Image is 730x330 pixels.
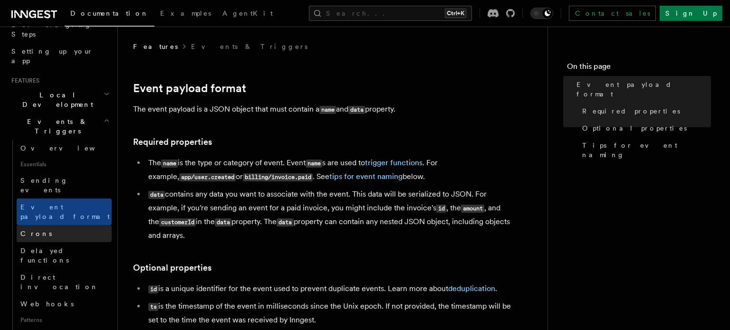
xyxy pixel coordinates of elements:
span: Event payload format [20,203,110,220]
span: Sending events [20,177,68,194]
span: Optional properties [582,123,687,133]
a: Required properties [578,103,711,120]
span: Crons [20,230,52,237]
span: Direct invocation [20,273,98,291]
span: Events & Triggers [8,117,104,136]
a: Event payload format [573,76,711,103]
h4: On this page [567,61,711,76]
a: Optional properties [578,120,711,137]
span: Documentation [70,9,149,17]
a: Documentation [65,3,154,27]
code: data [348,106,365,114]
li: The is the type or category of event. Event s are used to . For example, or . See below. [145,156,513,184]
span: Essentials [17,157,112,172]
button: Local Development [8,86,112,113]
span: Setting up your app [11,47,93,65]
span: Delayed functions [20,247,69,264]
p: The event payload is a JSON object that must contain a and property. [133,103,513,116]
a: Delayed functions [17,242,112,269]
button: Events & Triggers [8,113,112,140]
code: amount [461,205,484,213]
span: Features [133,42,178,51]
a: Webhooks [17,295,112,312]
li: is a unique identifier for the event used to prevent duplicate events. Learn more about . [145,282,513,296]
span: Webhooks [20,300,74,308]
code: customerId [159,218,196,226]
code: billing/invoice.paid [243,173,313,181]
code: data [277,218,293,226]
code: id [436,205,446,213]
code: ts [148,303,158,311]
span: Required properties [582,106,680,116]
span: Features [8,77,39,85]
a: Leveraging Steps [8,16,112,43]
code: app/user.created [179,173,236,181]
a: Sign Up [660,6,722,21]
code: data [215,218,231,226]
button: Toggle dark mode [530,8,553,19]
a: tips for event naming [329,172,403,181]
span: Tips for event naming [582,141,711,160]
a: AgentKit [217,3,279,26]
a: Crons [17,225,112,242]
button: Search...Ctrl+K [309,6,472,21]
span: Local Development [8,90,104,109]
a: Setting up your app [8,43,112,69]
span: Examples [160,9,211,17]
kbd: Ctrl+K [445,9,466,18]
a: Overview [17,140,112,157]
code: data [148,191,165,199]
a: Examples [154,3,217,26]
a: Required properties [133,135,212,149]
code: name [319,106,336,114]
a: deduplication [448,284,495,293]
li: is the timestamp of the event in milliseconds since the Unix epoch. If not provided, the timestam... [145,300,513,327]
span: Event payload format [576,80,711,99]
code: name [306,160,322,168]
a: Tips for event naming [578,137,711,163]
a: trigger functions [365,158,423,167]
a: Events & Triggers [191,42,307,51]
a: Direct invocation [17,269,112,295]
span: Overview [20,144,118,152]
a: Sending events [17,172,112,198]
li: contains any data you want to associate with the event. This data will be serialized to JSON. For... [145,188,513,242]
a: Event payload format [133,82,246,95]
span: Patterns [17,312,112,328]
span: AgentKit [222,9,273,17]
a: Contact sales [569,6,656,21]
code: id [148,285,158,293]
a: Optional properties [133,261,211,274]
code: name [161,160,178,168]
a: Event payload format [17,198,112,225]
